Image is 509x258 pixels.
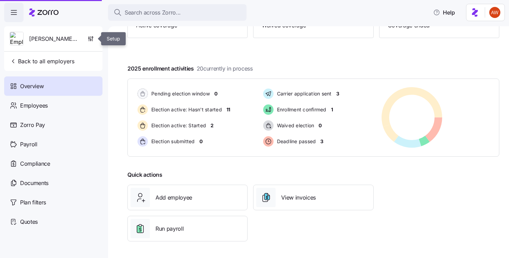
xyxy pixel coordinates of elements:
a: Zorro Pay [4,115,102,135]
a: Payroll [4,135,102,154]
span: Election active: Started [149,122,206,129]
span: Help [433,8,455,17]
button: Help [428,6,461,19]
span: 11 [226,106,230,113]
span: Quick actions [127,171,162,179]
button: Search across Zorro... [108,4,247,21]
span: 2025 enrollment activities [127,64,253,73]
span: Election active: Hasn't started [149,106,222,113]
span: 3 [336,90,339,97]
span: Search across Zorro... [125,8,181,17]
span: Carrier application sent [275,90,332,97]
span: 3 [320,138,323,145]
span: Deadline passed [275,138,316,145]
button: Back to all employers [7,54,77,68]
span: Payroll [20,140,37,149]
a: Compliance [4,154,102,173]
span: 2 [211,122,214,129]
span: Documents [20,179,48,187]
span: 0 [319,122,322,129]
span: 1 [331,106,333,113]
span: Add employee [155,193,192,202]
span: 0 [214,90,217,97]
span: 0 [199,138,203,145]
a: Documents [4,173,102,193]
span: Plan filters [20,198,46,207]
a: Quotes [4,212,102,231]
span: 20 currently in process [197,64,253,73]
span: Quotes [20,218,38,226]
span: Election submitted [149,138,195,145]
a: Overview [4,76,102,96]
span: Pending election window [149,90,210,97]
span: View invoices [281,193,316,202]
span: Enrollment confirmed [275,106,327,113]
img: Employer logo [10,32,23,46]
img: 3c671664b44671044fa8929adf5007c6 [489,7,500,18]
span: Zorro Pay [20,121,45,129]
span: Run payroll [155,224,184,233]
span: Waived election [275,122,314,129]
span: [PERSON_NAME] and [PERSON_NAME]'s Furniture [29,35,79,43]
span: Compliance [20,159,50,168]
a: Employees [4,96,102,115]
span: Overview [20,82,44,91]
span: Back to all employers [10,57,74,65]
a: Plan filters [4,193,102,212]
span: Employees [20,101,48,110]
